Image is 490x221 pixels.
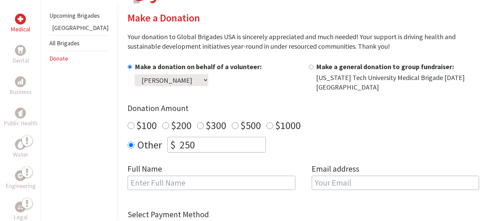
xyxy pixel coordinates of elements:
input: Enter Amount [178,137,265,152]
div: Business [15,76,26,87]
a: BusinessBusiness [9,76,32,97]
img: Public Health [18,110,23,116]
div: Dental [15,45,26,56]
label: $500 [241,119,261,132]
label: $100 [136,119,157,132]
label: Make a donation on behalf of a volunteer: [135,62,262,71]
li: Donate [49,51,109,66]
label: Make a general donation to group fundraiser: [316,62,454,71]
img: Engineering [18,173,23,178]
img: Legal Empowerment [18,205,23,209]
div: $ [168,137,178,152]
img: Water [18,140,23,148]
h2: Make a Donation [128,12,479,24]
p: Public Health [4,119,37,128]
p: Water [13,150,28,159]
li: Upcoming Brigades [49,8,109,23]
div: Public Health [15,108,26,119]
li: Ghana [49,23,109,35]
label: $1000 [275,119,301,132]
div: [US_STATE] Tech University Medical Brigade [DATE] [GEOGRAPHIC_DATA] [316,73,479,92]
input: Your Email [312,176,479,190]
p: Dental [12,56,29,65]
div: Engineering [15,170,26,181]
h4: Donation Amount [128,103,479,114]
p: Medical [11,25,30,34]
label: Full Name [128,163,162,176]
div: Water [15,139,26,150]
input: Enter Full Name [128,176,295,190]
h4: Select Payment Method [128,209,479,220]
label: $200 [171,119,192,132]
a: MedicalMedical [11,14,30,34]
a: WaterWater [13,139,28,159]
a: Donate [49,54,68,62]
p: Business [9,87,32,97]
img: Medical [18,16,23,22]
p: Engineering [5,181,36,191]
a: Public HealthPublic Health [4,108,37,128]
img: Business [18,79,23,84]
label: Other [137,137,162,153]
a: DentalDental [12,45,29,65]
label: $300 [206,119,226,132]
div: Legal Empowerment [15,202,26,212]
a: [GEOGRAPHIC_DATA] [52,24,109,32]
label: Email address [312,163,359,176]
a: EngineeringEngineering [5,170,36,191]
img: Dental [18,47,23,53]
li: All Brigades [49,35,109,51]
div: Medical [15,14,26,25]
a: Upcoming Brigades [49,12,100,19]
p: Your donation to Global Brigades USA is sincerely appreciated and much needed! Your support is dr... [128,32,479,51]
a: All Brigades [49,39,80,47]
